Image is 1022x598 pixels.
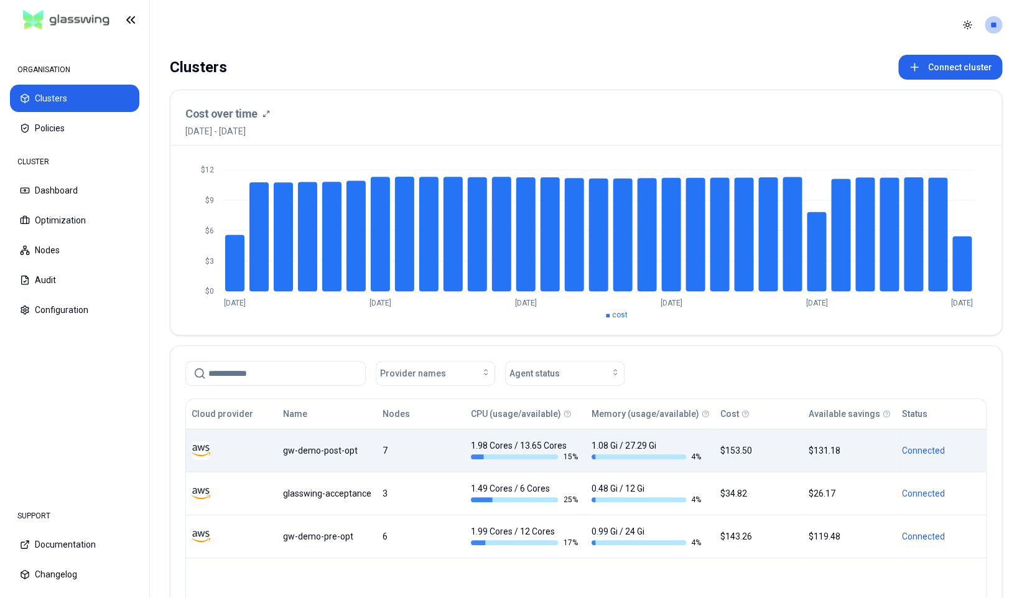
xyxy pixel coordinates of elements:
div: $119.48 [809,530,891,543]
div: gw-demo-post-opt [283,444,371,457]
div: 3 [383,487,460,500]
tspan: [DATE] [951,299,973,307]
img: GlassWing [18,6,114,35]
button: Policies [10,114,139,142]
tspan: [DATE] [515,299,537,307]
tspan: $3 [205,257,214,266]
button: Cloud provider [192,401,253,426]
span: Agent status [509,367,560,380]
button: Connect cluster [898,55,1002,80]
tspan: [DATE] [660,299,682,307]
button: Optimization [10,207,139,234]
div: $131.18 [809,444,891,457]
button: Audit [10,266,139,294]
div: Clusters [170,55,227,80]
span: Provider names [380,367,446,380]
button: Dashboard [10,177,139,204]
button: Provider names [376,361,495,386]
div: $34.82 [720,487,797,500]
h3: Cost over time [185,105,258,123]
button: Cost [720,401,739,426]
div: ORGANISATION [10,57,139,82]
div: 1.98 Cores / 13.65 Cores [471,439,580,462]
div: 0.48 Gi / 12 Gi [592,482,701,505]
div: $143.26 [720,530,797,543]
button: Nodes [10,236,139,264]
button: Agent status [505,361,625,386]
button: Clusters [10,85,139,112]
div: glasswing-acceptance [283,487,371,500]
div: 1.49 Cores / 6 Cores [471,482,580,505]
img: aws [192,527,210,546]
div: 4 % [592,538,701,548]
div: 7 [383,444,460,457]
img: aws [192,484,210,503]
div: Connected [902,487,980,500]
div: 17 % [471,538,580,548]
tspan: [DATE] [369,299,391,307]
tspan: [DATE] [224,299,246,307]
div: $153.50 [720,444,797,457]
div: 1.08 Gi / 27.29 Gi [592,439,701,462]
div: 1.99 Cores / 12 Cores [471,525,580,548]
tspan: $0 [205,287,214,296]
div: 0.99 Gi / 24 Gi [592,525,701,548]
div: 6 [383,530,460,543]
div: CLUSTER [10,149,139,174]
div: Status [902,408,927,420]
button: Documentation [10,531,139,558]
div: Connected [902,530,980,543]
div: 4 % [592,495,701,505]
div: SUPPORT [10,503,139,528]
tspan: $12 [201,166,214,174]
div: 15 % [471,452,580,462]
div: gw-demo-pre-opt [283,530,371,543]
span: cost [612,311,628,319]
tspan: [DATE] [806,299,827,307]
button: Changelog [10,561,139,588]
tspan: $6 [205,227,214,235]
span: [DATE] - [DATE] [185,125,270,138]
button: CPU (usage/available) [471,401,561,426]
div: 4 % [592,452,701,462]
button: Name [283,401,307,426]
div: 25 % [471,495,580,505]
div: $26.17 [809,487,891,500]
button: Configuration [10,296,139,324]
img: aws [192,441,210,460]
button: Nodes [383,401,410,426]
tspan: $9 [205,196,214,205]
div: Connected [902,444,980,457]
button: Available savings [809,401,880,426]
button: Memory (usage/available) [592,401,699,426]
